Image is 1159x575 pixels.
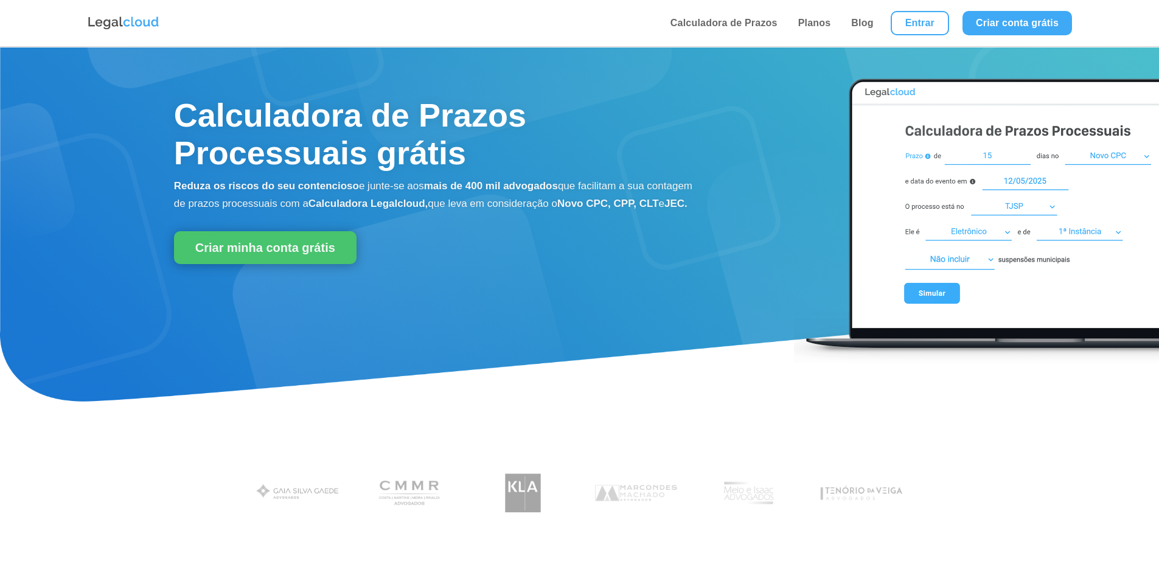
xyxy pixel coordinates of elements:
[664,198,687,209] b: JEC.
[891,11,949,35] a: Entrar
[476,467,569,519] img: Koury Lopes Advogados
[308,198,428,209] b: Calculadora Legalcloud,
[794,66,1159,364] img: Calculadora de Prazos Processuais Legalcloud
[794,356,1159,366] a: Calculadora de Prazos Processuais Legalcloud
[590,467,683,519] img: Marcondes Machado Advogados utilizam a Legalcloud
[87,15,160,31] img: Logo da Legalcloud
[557,198,659,209] b: Novo CPC, CPP, CLT
[424,180,558,192] b: mais de 400 mil advogados
[815,467,908,519] img: Tenório da Veiga Advogados
[174,178,695,213] p: e junte-se aos que facilitam a sua contagem de prazos processuais com a que leva em consideração o e
[174,231,357,264] a: Criar minha conta grátis
[962,11,1072,35] a: Criar conta grátis
[702,467,795,519] img: Profissionais do escritório Melo e Isaac Advogados utilizam a Legalcloud
[251,467,344,519] img: Gaia Silva Gaede Advogados Associados
[174,97,526,171] span: Calculadora de Prazos Processuais grátis
[364,467,457,519] img: Costa Martins Meira Rinaldi Advogados
[174,180,359,192] b: Reduza os riscos do seu contencioso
